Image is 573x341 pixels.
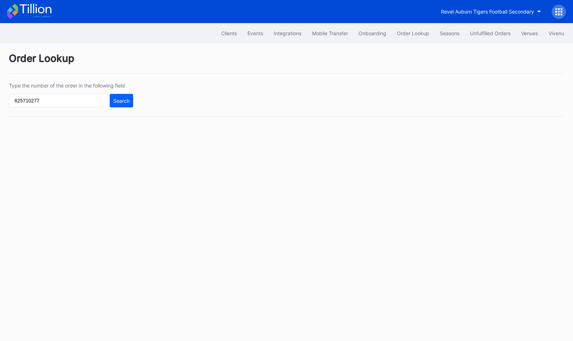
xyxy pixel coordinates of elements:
div: Integrations [274,30,301,36]
div: Mobile Transfer [312,30,348,36]
div: Search [113,98,130,104]
button: Events [242,27,268,40]
button: Seasons [435,27,465,40]
button: Search [110,94,133,107]
button: Order Lookup [392,27,435,40]
button: Venues [516,27,543,40]
div: Revel Auburn Tigers Football Secondary [441,9,534,15]
div: Seasons [440,30,459,36]
button: Integrations [268,27,307,40]
div: Vivenu [549,30,564,36]
div: Order Lookup [397,30,429,36]
button: Onboarding [353,27,392,40]
div: Venues [521,30,538,36]
button: Revel Auburn Tigers Football Secondary [436,5,546,18]
div: Clients [221,30,237,36]
div: Events [247,30,263,36]
button: Mobile Transfer [307,27,353,40]
button: Vivenu [543,27,569,40]
div: Order Lookup [9,52,564,74]
div: Unfulfilled Orders [470,30,511,36]
div: Onboarding [359,30,386,36]
button: Clients [216,27,242,40]
div: Type the number of the order in the following field [9,82,133,89]
button: Unfulfilled Orders [465,27,516,40]
input: GT59662 [9,94,108,107]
